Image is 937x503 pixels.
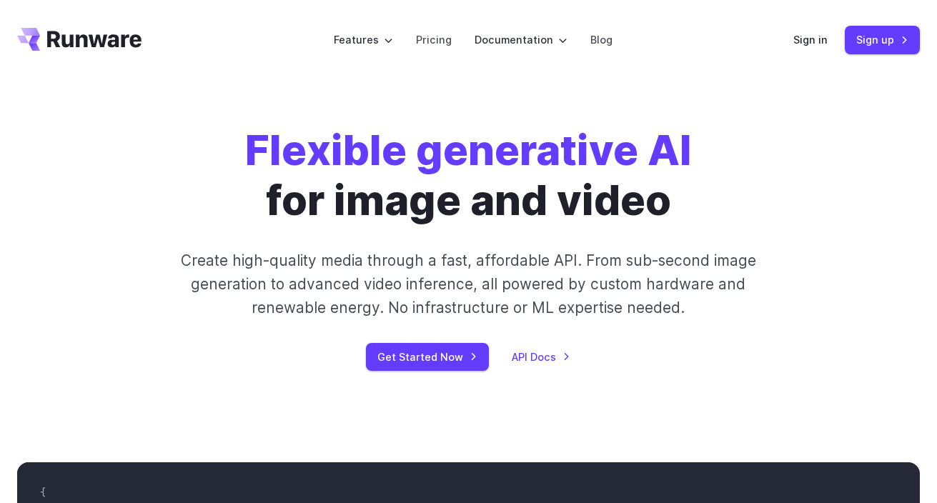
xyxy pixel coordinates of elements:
a: API Docs [512,349,570,365]
a: Go to / [17,28,142,51]
a: Sign up [845,26,920,54]
h1: for image and video [245,126,692,226]
a: Pricing [416,31,452,48]
p: Create high-quality media through a fast, affordable API. From sub-second image generation to adv... [179,249,757,320]
span: { [40,486,46,499]
a: Sign in [793,31,828,48]
strong: Flexible generative AI [245,125,692,175]
label: Documentation [475,31,567,48]
label: Features [334,31,393,48]
a: Blog [590,31,613,48]
a: Get Started Now [366,343,489,371]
